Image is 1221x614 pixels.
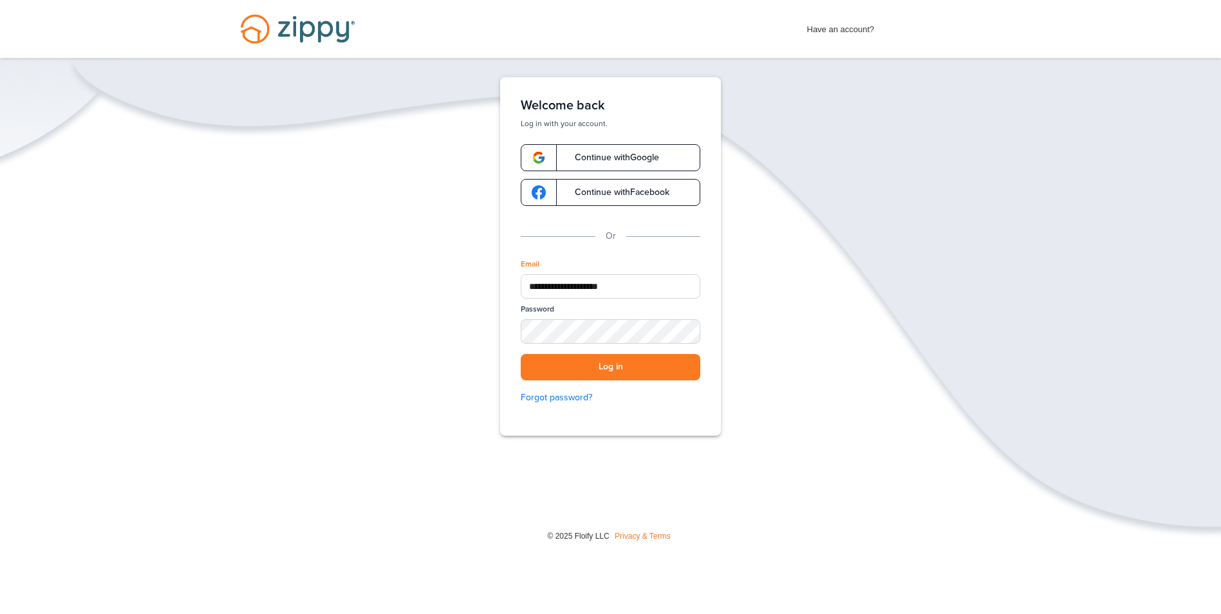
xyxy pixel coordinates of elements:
[521,144,700,171] a: google-logoContinue withGoogle
[521,391,700,405] a: Forgot password?
[521,179,700,206] a: google-logoContinue withFacebook
[521,319,700,344] input: Password
[521,304,554,315] label: Password
[521,274,700,299] input: Email
[807,16,875,37] span: Have an account?
[521,118,700,129] p: Log in with your account.
[532,151,546,165] img: google-logo
[521,259,539,270] label: Email
[562,188,669,197] span: Continue with Facebook
[606,229,616,243] p: Or
[562,153,659,162] span: Continue with Google
[547,532,609,541] span: © 2025 Floify LLC
[521,354,700,380] button: Log in
[521,98,700,113] h1: Welcome back
[532,185,546,200] img: google-logo
[615,532,670,541] a: Privacy & Terms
